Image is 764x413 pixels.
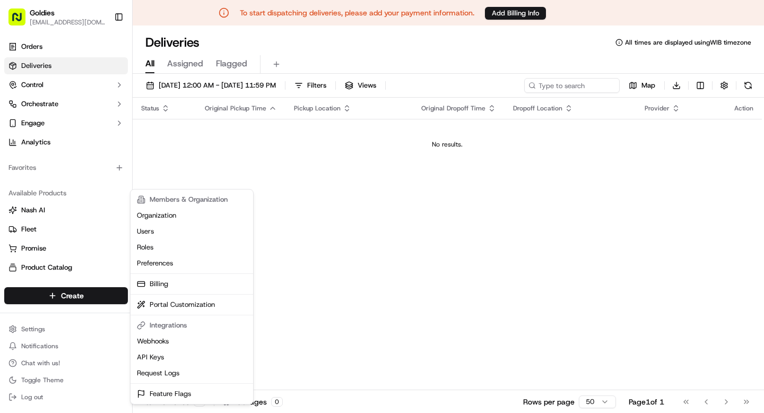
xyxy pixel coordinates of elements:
[6,150,85,169] a: 📗Knowledge Base
[133,365,251,381] a: Request Logs
[133,349,251,365] a: API Keys
[75,179,128,188] a: Powered byPylon
[133,317,251,333] div: Integrations
[133,208,251,223] a: Organization
[133,297,251,313] a: Portal Customization
[11,42,193,59] p: Welcome 👋
[11,155,19,164] div: 📗
[90,155,98,164] div: 💻
[11,11,32,32] img: Nash
[133,276,251,292] a: Billing
[28,68,191,80] input: Got a question? Start typing here...
[133,192,251,208] div: Members & Organization
[133,333,251,349] a: Webhooks
[133,255,251,271] a: Preferences
[133,223,251,239] a: Users
[21,154,81,165] span: Knowledge Base
[36,101,174,112] div: Start new chat
[180,105,193,117] button: Start new chat
[133,239,251,255] a: Roles
[106,180,128,188] span: Pylon
[85,150,175,169] a: 💻API Documentation
[100,154,170,165] span: API Documentation
[133,386,251,402] a: Feature Flags
[36,112,134,121] div: We're available if you need us!
[11,101,30,121] img: 1736555255976-a54dd68f-1ca7-489b-9aae-adbdc363a1c4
